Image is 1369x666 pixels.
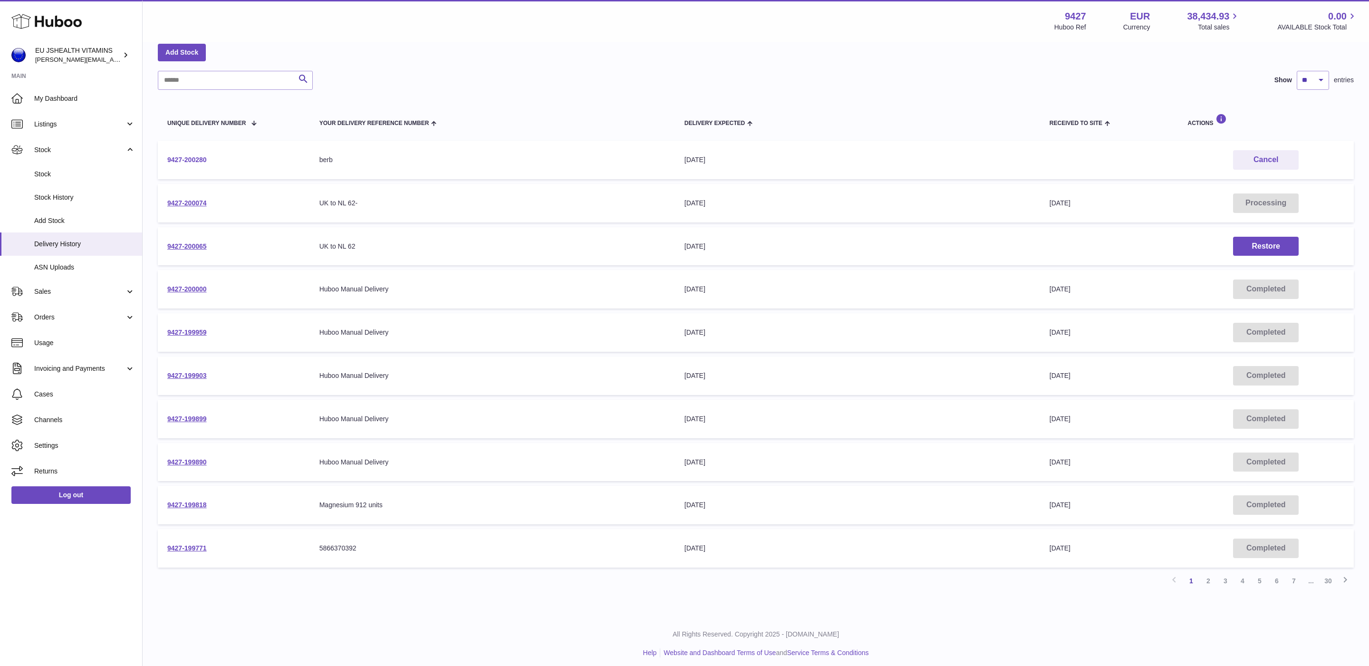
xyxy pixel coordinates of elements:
a: Service Terms & Conditions [787,649,869,656]
a: 6 [1268,572,1285,589]
span: [DATE] [1050,501,1070,509]
a: Help [643,649,657,656]
span: My Dashboard [34,94,135,103]
span: Your Delivery Reference Number [319,120,429,126]
div: [DATE] [684,501,1031,510]
span: Listings [34,120,125,129]
p: All Rights Reserved. Copyright 2025 - [DOMAIN_NAME] [150,630,1361,639]
div: Huboo Ref [1054,23,1086,32]
span: ASN Uploads [34,263,135,272]
a: Add Stock [158,44,206,61]
label: Show [1274,76,1292,85]
div: [DATE] [684,199,1031,208]
a: 5 [1251,572,1268,589]
a: Website and Dashboard Terms of Use [664,649,776,656]
button: Cancel [1233,150,1299,170]
a: 0.00 AVAILABLE Stock Total [1277,10,1358,32]
a: 9427-200000 [167,285,207,293]
a: Log out [11,486,131,503]
a: 9427-199818 [167,501,207,509]
a: 9427-199959 [167,328,207,336]
a: 9427-199899 [167,415,207,423]
div: Huboo Manual Delivery [319,458,665,467]
a: 9427-199903 [167,372,207,379]
span: Settings [34,441,135,450]
span: Total sales [1198,23,1240,32]
a: 30 [1320,572,1337,589]
span: [DATE] [1050,544,1070,552]
a: 1 [1183,572,1200,589]
span: 0.00 [1328,10,1347,23]
div: [DATE] [684,415,1031,424]
span: entries [1334,76,1354,85]
span: [DATE] [1050,328,1070,336]
span: [PERSON_NAME][EMAIL_ADDRESS][DOMAIN_NAME] [35,56,191,63]
span: [DATE] [1050,415,1070,423]
a: 2 [1200,572,1217,589]
div: Currency [1123,23,1150,32]
span: Invoicing and Payments [34,364,125,373]
div: UK to NL 62 [319,242,665,251]
span: AVAILABLE Stock Total [1277,23,1358,32]
span: Delivery Expected [684,120,745,126]
div: [DATE] [684,458,1031,467]
div: berb [319,155,665,164]
span: Sales [34,287,125,296]
a: 4 [1234,572,1251,589]
div: [DATE] [684,285,1031,294]
span: Add Stock [34,216,135,225]
a: 9427-200074 [167,199,207,207]
a: 3 [1217,572,1234,589]
div: Magnesium 912 units [319,501,665,510]
div: Huboo Manual Delivery [319,415,665,424]
a: 7 [1285,572,1302,589]
a: 38,434.93 Total sales [1187,10,1240,32]
div: UK to NL 62- [319,199,665,208]
div: Huboo Manual Delivery [319,371,665,380]
span: [DATE] [1050,458,1070,466]
img: laura@jessicasepel.com [11,48,26,62]
span: Usage [34,338,135,347]
div: EU JSHEALTH VITAMINS [35,46,121,64]
span: [DATE] [1050,285,1070,293]
div: Huboo Manual Delivery [319,285,665,294]
span: Cases [34,390,135,399]
span: Stock History [34,193,135,202]
div: Actions [1187,114,1344,126]
div: [DATE] [684,155,1031,164]
span: Channels [34,415,135,425]
strong: EUR [1130,10,1150,23]
span: Unique Delivery Number [167,120,246,126]
span: Returns [34,467,135,476]
span: Orders [34,313,125,322]
div: 5866370392 [319,544,665,553]
span: Received to Site [1050,120,1102,126]
li: and [660,648,868,657]
span: [DATE] [1050,199,1070,207]
a: 9427-199890 [167,458,207,466]
span: Delivery History [34,240,135,249]
button: Restore [1233,237,1299,256]
span: [DATE] [1050,372,1070,379]
a: 9427-200280 [167,156,207,164]
a: 9427-200065 [167,242,207,250]
div: [DATE] [684,371,1031,380]
span: ... [1302,572,1320,589]
a: 9427-199771 [167,544,207,552]
span: Stock [34,170,135,179]
div: Huboo Manual Delivery [319,328,665,337]
span: 38,434.93 [1187,10,1229,23]
span: Stock [34,145,125,154]
div: [DATE] [684,242,1031,251]
strong: 9427 [1065,10,1086,23]
div: [DATE] [684,544,1031,553]
div: [DATE] [684,328,1031,337]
